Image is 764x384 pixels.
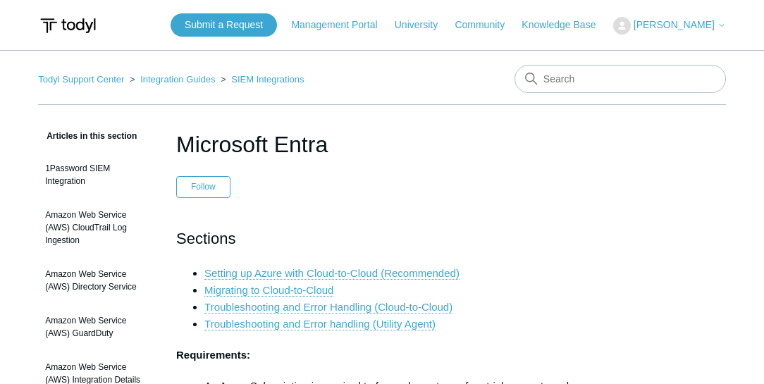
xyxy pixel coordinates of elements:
[176,226,588,251] h2: Sections
[127,74,218,85] li: Integration Guides
[38,307,155,347] a: Amazon Web Service (AWS) GuardDuty
[395,18,452,32] a: University
[204,318,436,330] a: Troubleshooting and Error handling (Utility Agent)
[38,13,98,39] img: Todyl Support Center Help Center home page
[613,17,726,35] button: [PERSON_NAME]
[38,155,155,194] a: 1Password SIEM Integration
[634,19,715,30] span: [PERSON_NAME]
[38,261,155,300] a: Amazon Web Service (AWS) Directory Service
[38,74,124,85] a: Todyl Support Center
[176,176,230,197] button: Follow Article
[515,65,726,93] input: Search
[38,74,127,85] li: Todyl Support Center
[140,74,215,85] a: Integration Guides
[204,267,460,280] a: Setting up Azure with Cloud-to-Cloud (Recommended)
[38,131,137,141] span: Articles in this section
[171,13,277,37] a: Submit a Request
[231,74,304,85] a: SIEM Integrations
[218,74,304,85] li: SIEM Integrations
[176,349,250,361] strong: Requirements:
[204,301,452,314] a: Troubleshooting and Error Handling (Cloud-to-Cloud)
[38,202,155,254] a: Amazon Web Service (AWS) CloudTrail Log Ingestion
[291,18,391,32] a: Management Portal
[176,128,588,161] h1: Microsoft Entra
[455,18,519,32] a: Community
[204,284,333,297] a: Migrating to Cloud-to-Cloud
[522,18,610,32] a: Knowledge Base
